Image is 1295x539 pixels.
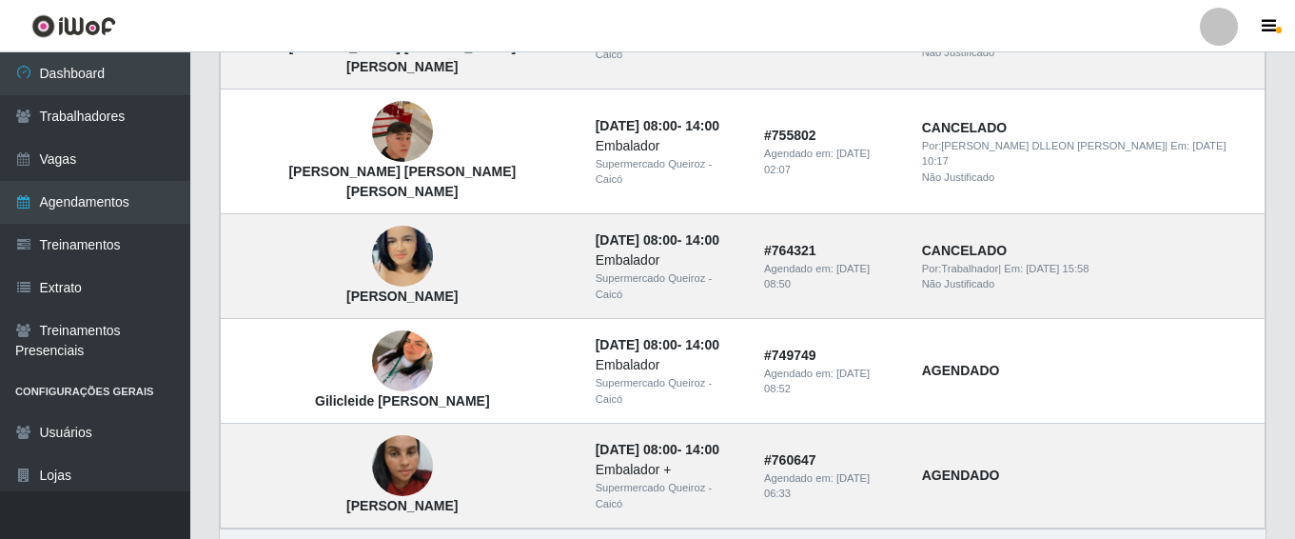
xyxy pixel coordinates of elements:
[1026,263,1089,274] time: [DATE] 15:58
[346,289,458,304] strong: [PERSON_NAME]
[764,261,899,293] div: Agendado em:
[764,148,870,175] time: [DATE] 02:07
[922,261,1253,277] div: | Em:
[922,120,1007,135] strong: CANCELADO
[596,460,741,480] div: Embalador +
[685,232,719,248] time: 14:00
[922,263,998,274] span: Por: Trabalhador
[372,203,433,311] img: Aurileide Xavier Vital
[764,128,816,143] strong: # 755802
[922,363,1000,378] strong: AGENDADO
[685,337,719,352] time: 14:00
[596,270,741,303] div: Supermercado Queiroz - Caicó
[596,118,677,133] time: [DATE] 08:00
[372,411,433,520] img: Jeisiane Meires Silva Souza
[764,470,899,503] div: Agendado em:
[596,337,719,352] strong: -
[596,442,677,457] time: [DATE] 08:00
[764,146,899,178] div: Agendado em:
[596,250,741,270] div: Embalador
[596,232,677,248] time: [DATE] 08:00
[922,45,1253,61] div: Não Justificado
[685,118,719,133] time: 14:00
[922,276,1253,292] div: Não Justificado
[764,348,816,363] strong: # 749749
[922,243,1007,258] strong: CANCELADO
[922,170,1253,186] div: Não Justificado
[596,355,741,375] div: Embalador
[596,337,677,352] time: [DATE] 08:00
[922,138,1253,170] div: | Em:
[596,232,719,248] strong: -
[372,308,433,416] img: Gilicleide Chirle de Lucena
[596,442,719,457] strong: -
[315,393,490,409] strong: Gilicleide [PERSON_NAME]
[346,498,458,513] strong: [PERSON_NAME]
[764,366,899,398] div: Agendado em:
[288,164,516,199] strong: [PERSON_NAME] [PERSON_NAME] [PERSON_NAME]
[372,78,433,187] img: Ezequiel Sales de Medeiros Dantas
[922,140,1166,151] span: Por: [PERSON_NAME] DLLEON [PERSON_NAME]
[596,375,741,408] div: Supermercado Queiroz - Caicó
[596,156,741,189] div: Supermercado Queiroz - Caicó
[922,468,1000,483] strong: AGENDADO
[596,136,741,156] div: Embalador
[31,14,116,38] img: CoreUI Logo
[764,243,816,258] strong: # 764321
[764,452,816,468] strong: # 760647
[685,442,719,457] time: 14:00
[596,118,719,133] strong: -
[596,480,741,512] div: Supermercado Queiroz - Caicó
